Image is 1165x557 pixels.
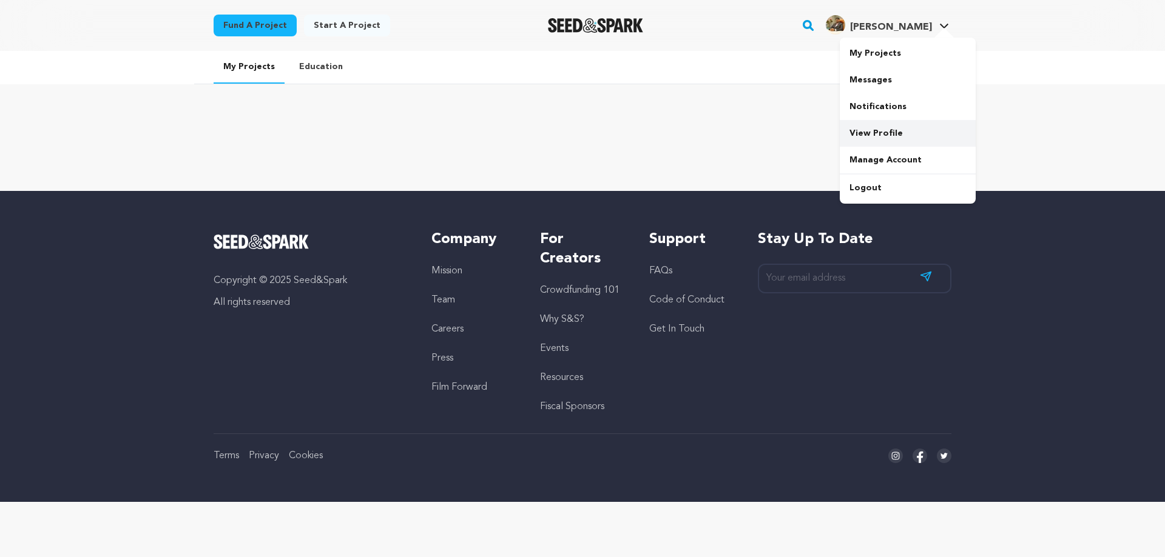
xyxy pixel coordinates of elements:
a: View Profile [840,120,976,147]
a: Get In Touch [649,324,704,334]
a: Notifications [840,93,976,120]
a: Events [540,344,569,353]
a: Privacy [249,451,279,461]
h5: For Creators [540,230,624,268]
a: Kishan M.'s Profile [823,13,951,35]
a: FAQs [649,266,672,276]
a: Careers [431,324,464,334]
a: My Projects [840,40,976,67]
input: Your email address [758,264,951,293]
a: Logout [840,175,976,201]
a: Terms [214,451,239,461]
a: Manage Account [840,147,976,173]
a: My Projects [214,51,285,84]
a: Fund a project [214,15,297,36]
a: Team [431,295,455,305]
a: Seed&Spark Homepage [548,18,643,33]
p: All rights reserved [214,295,407,310]
span: Kishan M.'s Profile [823,13,951,38]
img: Seed&Spark Logo Dark Mode [548,18,643,33]
span: [PERSON_NAME] [850,22,932,32]
a: Resources [540,373,583,382]
a: Cookies [289,451,323,461]
img: 91a9060277b51c33.jpg [826,15,845,35]
a: Fiscal Sponsors [540,402,604,412]
a: Why S&S? [540,315,584,324]
a: Mission [431,266,462,276]
img: Seed&Spark Logo [214,235,309,249]
h5: Support [649,230,734,249]
a: Press [431,353,453,363]
h5: Company [431,230,516,249]
a: Messages [840,67,976,93]
a: Film Forward [431,382,487,392]
a: Crowdfunding 101 [540,285,620,295]
a: Start a project [304,15,390,36]
a: Seed&Spark Homepage [214,235,407,249]
a: Education [289,51,353,82]
h5: Stay up to date [758,230,951,249]
div: Kishan M.'s Profile [826,15,932,35]
a: Code of Conduct [649,295,724,305]
p: Copyright © 2025 Seed&Spark [214,273,407,288]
